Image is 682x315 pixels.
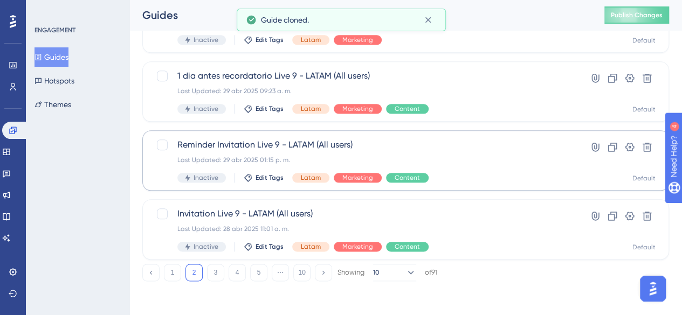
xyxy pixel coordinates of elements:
span: Guide cloned. [261,13,309,26]
div: ENGAGEMENT [35,26,75,34]
span: Marketing [342,36,373,44]
button: Edit Tags [244,36,284,44]
div: Showing [337,268,364,277]
span: Edit Tags [256,173,284,182]
div: 4 [75,5,78,14]
span: Inactive [194,242,218,251]
span: Latam [301,36,321,44]
button: Publish Changes [604,6,669,24]
span: 10 [373,268,380,277]
span: Edit Tags [256,36,284,44]
div: Default [632,36,656,45]
button: Hotspots [35,71,74,90]
div: Default [632,105,656,114]
button: 10 [293,264,311,281]
button: 3 [207,264,224,281]
div: Last Updated: 29 abr 2025 09:23 a. m. [177,87,548,95]
span: Marketing [342,173,373,182]
button: 1 [164,264,181,281]
span: Latam [301,173,321,182]
span: Content [395,104,420,113]
span: 1 dia antes recordatorio Live 9 - LATAM (All users) [177,69,548,82]
span: Content [395,242,420,251]
span: Inactive [194,173,218,182]
button: 5 [250,264,267,281]
div: Last Updated: 28 abr 2025 11:01 a. m. [177,225,548,233]
span: Inactive [194,36,218,44]
button: 2 [185,264,203,281]
span: Content [395,173,420,182]
iframe: UserGuiding AI Assistant Launcher [637,272,669,305]
button: Edit Tags [244,242,284,251]
span: Marketing [342,104,373,113]
div: Guides [142,8,577,23]
button: Edit Tags [244,104,284,113]
span: Marketing [342,242,373,251]
div: of 91 [425,268,437,277]
button: Guides [35,47,68,67]
span: Edit Tags [256,104,284,113]
div: Default [632,243,656,251]
span: Latam [301,242,321,251]
span: Invitation Live 9 - LATAM (All users) [177,207,548,220]
span: Publish Changes [611,11,663,19]
span: Edit Tags [256,242,284,251]
button: Themes [35,95,71,114]
span: Need Help? [25,3,67,16]
button: ⋯ [272,264,289,281]
button: Edit Tags [244,173,284,182]
span: Inactive [194,104,218,113]
span: Latam [301,104,321,113]
span: Reminder Invitation Live 9 - LATAM (All users) [177,138,548,151]
div: Last Updated: 29 abr 2025 01:15 p. m. [177,156,548,164]
div: Default [632,174,656,183]
button: 10 [373,264,416,281]
button: 4 [229,264,246,281]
